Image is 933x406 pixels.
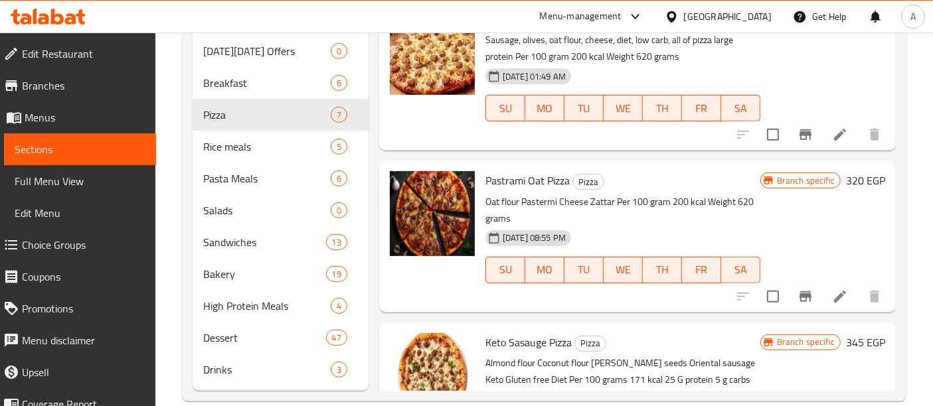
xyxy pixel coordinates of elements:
span: Pasta Meals [203,170,331,186]
button: SA [721,95,760,121]
div: items [331,139,347,155]
div: High Protein Meals4 [193,290,369,322]
span: TH [648,99,677,118]
span: Branch specific [772,336,840,348]
span: Bakery [203,266,325,282]
img: Sasuge Oat Pizza [390,10,475,95]
button: TH [643,95,682,121]
p: Oat flour Pastermi Cheese Zattar Per 100 gram 200 kcal Weight 620 grams [485,194,760,227]
div: items [326,330,347,346]
span: 13 [327,236,347,249]
a: Edit menu item [832,127,848,143]
span: Breakfast [203,75,331,91]
button: WE [604,95,643,121]
span: 5 [331,141,347,153]
span: Promotions [22,301,145,316]
div: Menu-management [540,9,622,25]
div: items [331,362,347,377]
span: [DATE] 01:49 AM [497,70,571,83]
div: Pasta Meals6 [193,163,369,194]
h6: 345 EGP [846,333,885,352]
div: Rice meals [203,139,331,155]
span: TU [570,99,598,118]
span: 0 [331,45,347,58]
span: Pizza [575,336,606,351]
span: TH [648,260,677,279]
span: 6 [331,77,347,90]
span: SU [491,99,520,118]
span: MO [531,260,559,279]
button: Branch-specific-item [790,119,821,151]
div: Black Friday Offers [203,43,331,59]
div: items [331,298,347,314]
span: Dessert [203,330,325,346]
span: Keto Sasauge Pizza [485,332,572,352]
img: Pastrami Oat Pizza [390,171,475,256]
span: Sandwiches [203,234,325,250]
button: SA [721,257,760,283]
span: MO [531,99,559,118]
div: Pizza [572,174,604,190]
button: TH [643,257,682,283]
div: Dessert47 [193,322,369,354]
span: WE [609,99,637,118]
div: Rice meals5 [193,131,369,163]
span: Salads [203,202,331,218]
span: Branches [22,78,145,94]
span: Pizza [573,174,604,190]
button: Branch-specific-item [790,281,821,312]
span: Menus [25,109,145,125]
button: TU [564,95,604,121]
h6: 320 EGP [846,171,885,190]
span: WE [609,260,637,279]
span: [DATE] 08:55 PM [497,232,571,244]
span: 7 [331,109,347,121]
span: Coupons [22,269,145,285]
button: delete [859,281,891,312]
button: MO [525,257,564,283]
div: items [331,202,347,218]
a: Sections [4,133,156,165]
span: 4 [331,300,347,312]
span: Select to update [759,121,787,149]
span: High Protein Meals [203,298,331,314]
span: Pastrami Oat Pizza [485,170,570,190]
span: Pizza [203,107,331,123]
div: [GEOGRAPHIC_DATA] [684,9,772,24]
button: MO [525,95,564,121]
a: Edit menu item [832,289,848,304]
a: Edit Menu [4,197,156,229]
span: Select to update [759,283,787,310]
div: [DATE][DATE] Offers0 [193,35,369,67]
span: Menu disclaimer [22,332,145,348]
span: 0 [331,204,347,217]
span: 47 [327,332,347,344]
div: Salads0 [193,194,369,226]
span: SA [726,260,755,279]
span: Edit Menu [15,205,145,221]
span: 3 [331,364,347,376]
span: Edit Restaurant [22,46,145,62]
div: items [331,43,347,59]
div: Pizza [574,336,606,352]
button: FR [682,257,721,283]
div: Drinks3 [193,354,369,385]
div: Pizza7 [193,99,369,131]
div: items [331,107,347,123]
div: items [326,266,347,282]
span: SA [726,99,755,118]
div: items [331,170,347,186]
div: items [326,234,347,250]
span: A [910,9,916,24]
span: Upsell [22,364,145,380]
span: FR [687,99,716,118]
p: Sausage, olives, oat flour, cheese, diet, low carb, all of pizza large protein Per 100 gram 200 k... [485,32,760,65]
p: Almond flour Coconut flour [PERSON_NAME] seeds Oriental sausage Keto Gluten free Diet Per 100 gra... [485,355,760,405]
span: 6 [331,172,347,185]
button: SU [485,95,525,121]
